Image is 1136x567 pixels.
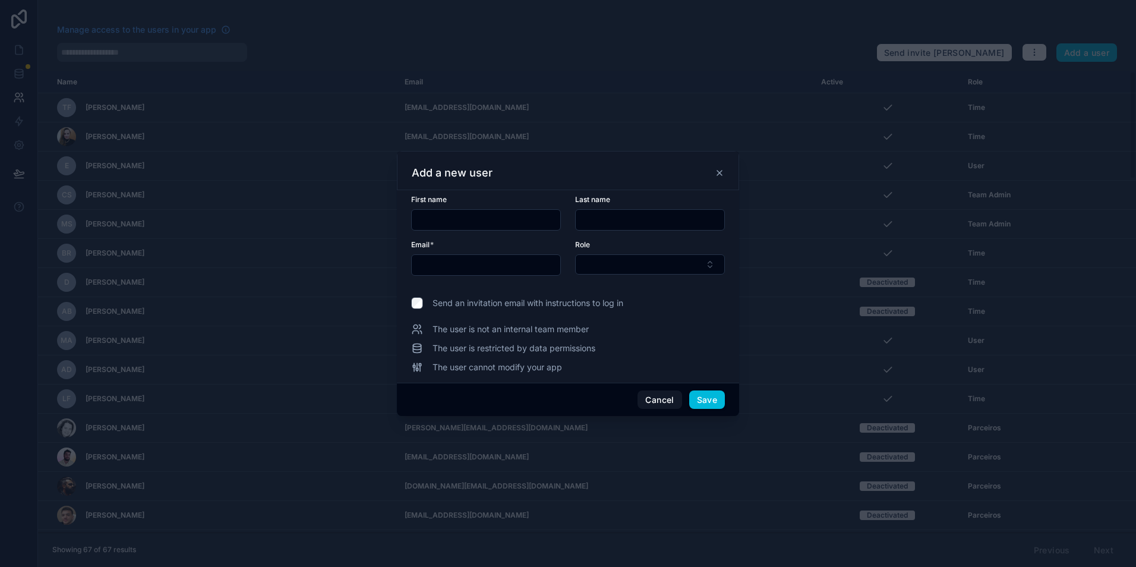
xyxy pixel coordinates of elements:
[575,195,610,204] span: Last name
[433,297,623,309] span: Send an invitation email with instructions to log in
[411,297,423,309] input: Send an invitation email with instructions to log in
[412,166,493,180] h3: Add a new user
[433,323,589,335] span: The user is not an internal team member
[433,342,595,354] span: The user is restricted by data permissions
[638,390,681,409] button: Cancel
[411,195,447,204] span: First name
[433,361,562,373] span: The user cannot modify your app
[689,390,725,409] button: Save
[411,240,430,249] span: Email
[575,254,725,275] button: Select Button
[575,240,590,249] span: Role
